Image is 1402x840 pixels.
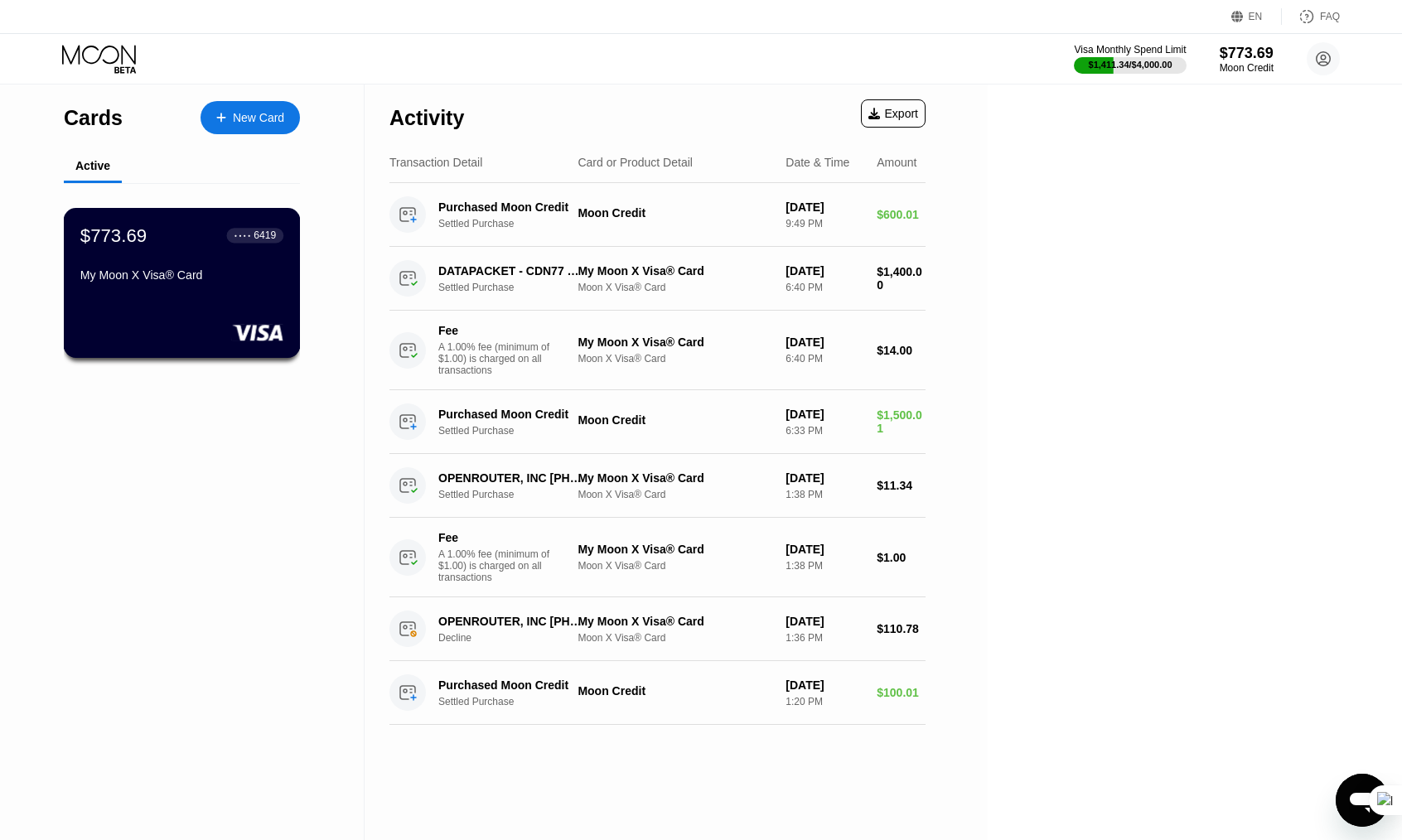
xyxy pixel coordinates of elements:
[786,696,863,707] div: 1:20 PM
[438,324,554,337] div: Fee
[1282,8,1340,25] div: FAQ
[786,425,863,437] div: 6:33 PM
[438,678,585,692] div: Purchased Moon Credit
[75,159,110,172] div: Active
[80,224,147,246] div: $773.69
[578,471,772,485] div: My Moon X Visa® Card
[877,551,926,564] div: $1.00
[786,678,863,692] div: [DATE]
[578,560,772,572] div: Moon X Visa® Card
[578,336,772,349] div: My Moon X Visa® Card
[578,282,772,293] div: Moon X Visa® Card
[389,454,926,518] div: OPENROUTER, INC [PHONE_NUMBER] USSettled PurchaseMy Moon X Visa® CardMoon X Visa® Card[DATE]1:38 ...
[877,344,926,357] div: $14.00
[1220,62,1274,74] div: Moon Credit
[786,615,863,628] div: [DATE]
[786,632,863,644] div: 1:36 PM
[389,518,926,597] div: FeeA 1.00% fee (minimum of $1.00) is charged on all transactionsMy Moon X Visa® CardMoon X Visa® ...
[578,632,772,644] div: Moon X Visa® Card
[389,597,926,661] div: OPENROUTER, INC [PHONE_NUMBER] USDeclineMy Moon X Visa® CardMoon X Visa® Card[DATE]1:36 PM$110.78
[1336,774,1389,827] iframe: 開啟傳訊視窗按鈕，對話進行中
[786,336,863,349] div: [DATE]
[1220,45,1274,74] div: $773.69Moon Credit
[877,408,926,435] div: $1,500.01
[786,560,863,572] div: 1:38 PM
[1074,44,1186,74] div: Visa Monthly Spend Limit$1,411.34/$4,000.00
[1249,11,1263,22] div: EN
[64,106,123,130] div: Cards
[578,413,772,427] div: Moon Credit
[578,489,772,500] div: Moon X Visa® Card
[578,543,772,556] div: My Moon X Visa® Card
[438,200,585,214] div: Purchased Moon Credit
[389,247,926,311] div: DATAPACKET - CDN77 +442035142399GBSettled PurchaseMy Moon X Visa® CardMoon X Visa® Card[DATE]6:40...
[786,156,849,169] div: Date & Time
[234,233,251,238] div: ● ● ● ●
[233,111,284,125] div: New Card
[438,471,585,485] div: OPENROUTER, INC [PHONE_NUMBER] US
[201,101,300,134] div: New Card
[438,425,596,437] div: Settled Purchase
[786,282,863,293] div: 6:40 PM
[786,408,863,421] div: [DATE]
[877,686,926,699] div: $100.01
[438,264,585,278] div: DATAPACKET - CDN77 +442035142399GB
[438,341,563,376] div: A 1.00% fee (minimum of $1.00) is charged on all transactions
[578,684,772,698] div: Moon Credit
[877,156,916,169] div: Amount
[389,183,926,247] div: Purchased Moon CreditSettled PurchaseMoon Credit[DATE]9:49 PM$600.01
[65,209,299,357] div: $773.69● ● ● ●6419My Moon X Visa® Card
[389,156,482,169] div: Transaction Detail
[786,264,863,278] div: [DATE]
[786,471,863,485] div: [DATE]
[438,696,596,707] div: Settled Purchase
[1231,8,1282,25] div: EN
[861,99,926,128] div: Export
[438,615,585,628] div: OPENROUTER, INC [PHONE_NUMBER] US
[438,489,596,500] div: Settled Purchase
[868,107,918,120] div: Export
[1220,45,1274,62] div: $773.69
[438,548,563,583] div: A 1.00% fee (minimum of $1.00) is charged on all transactions
[578,353,772,364] div: Moon X Visa® Card
[254,229,276,241] div: 6419
[438,408,585,421] div: Purchased Moon Credit
[389,106,464,130] div: Activity
[389,661,926,725] div: Purchased Moon CreditSettled PurchaseMoon Credit[DATE]1:20 PM$100.01
[786,218,863,229] div: 9:49 PM
[1320,11,1340,22] div: FAQ
[578,615,772,628] div: My Moon X Visa® Card
[438,282,596,293] div: Settled Purchase
[578,156,693,169] div: Card or Product Detail
[786,543,863,556] div: [DATE]
[578,206,772,220] div: Moon Credit
[1089,60,1172,70] div: $1,411.34 / $4,000.00
[1074,44,1186,56] div: Visa Monthly Spend Limit
[877,479,926,492] div: $11.34
[877,208,926,221] div: $600.01
[786,353,863,364] div: 6:40 PM
[389,311,926,390] div: FeeA 1.00% fee (minimum of $1.00) is charged on all transactionsMy Moon X Visa® CardMoon X Visa® ...
[786,200,863,214] div: [DATE]
[80,268,283,282] div: My Moon X Visa® Card
[786,489,863,500] div: 1:38 PM
[438,632,596,644] div: Decline
[389,390,926,454] div: Purchased Moon CreditSettled PurchaseMoon Credit[DATE]6:33 PM$1,500.01
[438,531,554,544] div: Fee
[877,265,926,292] div: $1,400.00
[578,264,772,278] div: My Moon X Visa® Card
[877,622,926,635] div: $110.78
[438,218,596,229] div: Settled Purchase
